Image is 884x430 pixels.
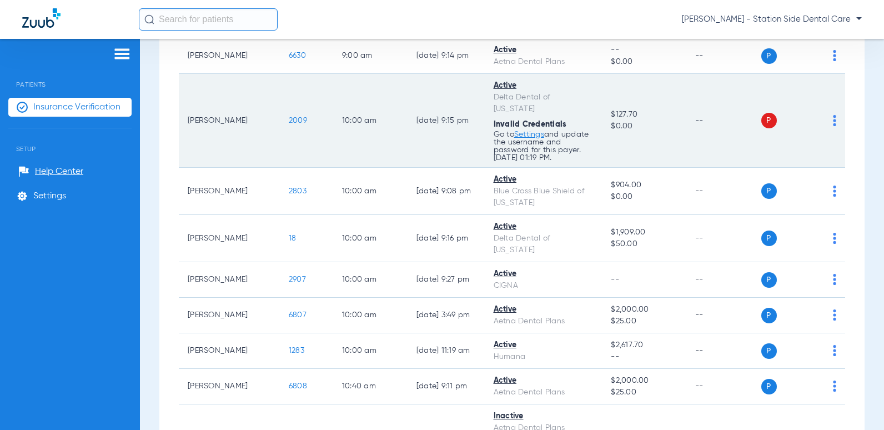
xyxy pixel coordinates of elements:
span: $1,909.00 [611,227,677,238]
span: P [761,272,777,288]
div: Active [494,80,594,92]
span: 6808 [289,382,307,390]
div: Aetna Dental Plans [494,316,594,327]
span: $0.00 [611,121,677,132]
div: Active [494,304,594,316]
input: Search for patients [139,8,278,31]
img: group-dot-blue.svg [833,50,836,61]
img: hamburger-icon [113,47,131,61]
span: Patients [8,64,132,88]
p: Go to and update the username and password for this payer. [DATE] 01:19 PM. [494,131,594,162]
img: group-dot-blue.svg [833,233,836,244]
td: -- [686,262,761,298]
td: -- [686,215,761,262]
img: Zuub Logo [22,8,61,28]
td: [PERSON_NAME] [179,38,280,74]
img: group-dot-blue.svg [833,309,836,321]
span: $904.00 [611,179,677,191]
td: 9:00 AM [333,38,408,74]
div: Blue Cross Blue Shield of [US_STATE] [494,186,594,209]
td: [PERSON_NAME] [179,74,280,168]
td: 10:00 AM [333,215,408,262]
span: P [761,343,777,359]
span: $127.70 [611,109,677,121]
img: Search Icon [144,14,154,24]
td: [PERSON_NAME] [179,333,280,369]
span: P [761,113,777,128]
td: 10:00 AM [333,168,408,215]
span: 1283 [289,347,304,354]
span: 6630 [289,52,306,59]
span: 2803 [289,187,307,195]
div: CIGNA [494,280,594,292]
span: 2009 [289,117,307,124]
div: Active [494,221,594,233]
td: 10:40 AM [333,369,408,404]
span: $25.00 [611,316,677,327]
img: group-dot-blue.svg [833,381,836,392]
span: Setup [8,128,132,153]
td: 10:00 AM [333,298,408,333]
td: [DATE] 9:08 PM [408,168,485,215]
span: P [761,48,777,64]
td: -- [686,38,761,74]
span: [PERSON_NAME] - Station Side Dental Care [682,14,862,25]
td: [DATE] 9:16 PM [408,215,485,262]
td: -- [686,74,761,168]
span: $0.00 [611,191,677,203]
td: -- [686,168,761,215]
span: $2,617.70 [611,339,677,351]
span: P [761,231,777,246]
div: Aetna Dental Plans [494,387,594,398]
span: 2907 [289,276,306,283]
div: Delta Dental of [US_STATE] [494,233,594,256]
td: -- [686,298,761,333]
span: P [761,379,777,394]
div: Active [494,174,594,186]
td: [PERSON_NAME] [179,298,280,333]
span: Help Center [35,166,83,177]
div: Humana [494,351,594,363]
div: Inactive [494,411,594,422]
span: 18 [289,234,297,242]
span: -- [611,276,619,283]
td: [DATE] 3:49 PM [408,298,485,333]
td: [PERSON_NAME] [179,369,280,404]
div: Active [494,44,594,56]
td: [PERSON_NAME] [179,262,280,298]
span: Settings [33,191,66,202]
span: Invalid Credentials [494,121,567,128]
td: -- [686,369,761,404]
span: P [761,183,777,199]
span: 6807 [289,311,307,319]
a: Settings [514,131,544,138]
span: Insurance Verification [33,102,120,113]
span: $2,000.00 [611,304,677,316]
td: [DATE] 9:27 PM [408,262,485,298]
span: P [761,308,777,323]
span: $25.00 [611,387,677,398]
div: Delta Dental of [US_STATE] [494,92,594,115]
div: Active [494,268,594,280]
span: -- [611,351,677,363]
span: $0.00 [611,56,677,68]
div: Aetna Dental Plans [494,56,594,68]
td: 10:00 AM [333,262,408,298]
td: [PERSON_NAME] [179,215,280,262]
span: $50.00 [611,238,677,250]
img: group-dot-blue.svg [833,186,836,197]
td: [DATE] 9:15 PM [408,74,485,168]
td: 10:00 AM [333,74,408,168]
span: -- [611,44,677,56]
div: Active [494,339,594,351]
div: Active [494,375,594,387]
td: [PERSON_NAME] [179,168,280,215]
img: group-dot-blue.svg [833,115,836,126]
td: [DATE] 9:14 PM [408,38,485,74]
td: [DATE] 9:11 PM [408,369,485,404]
img: group-dot-blue.svg [833,274,836,285]
td: [DATE] 11:19 AM [408,333,485,369]
a: Help Center [18,166,83,177]
td: -- [686,333,761,369]
td: 10:00 AM [333,333,408,369]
